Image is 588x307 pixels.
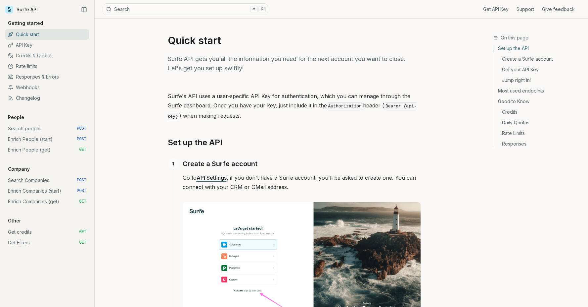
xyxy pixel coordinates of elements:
a: Set up the API [168,137,222,148]
kbd: ⌘ [250,6,257,13]
button: Collapse Sidebar [79,5,89,15]
kbd: K [258,6,266,13]
a: Search people POST [5,123,89,134]
a: Daily Quotas [494,117,583,128]
p: Surfe API gets you all the information you need for the next account you want to close. Let's get... [168,54,421,73]
a: Responses [494,139,583,147]
a: Rate Limits [494,128,583,139]
a: Quick start [5,29,89,40]
button: Search⌘K [103,3,268,15]
p: People [5,114,27,121]
a: Get Filters GET [5,237,89,248]
a: Credits [494,107,583,117]
a: Webhooks [5,82,89,93]
a: Set up the API [494,45,583,54]
a: Responses & Errors [5,72,89,82]
span: GET [79,229,86,235]
a: Jump right in! [494,75,583,86]
h3: On this page [493,34,583,41]
a: Search Companies POST [5,175,89,186]
p: Go to , if you don't have a Surfe account, you'll be asked to create one. You can connect with yo... [183,173,421,192]
span: GET [79,240,86,245]
h1: Quick start [168,34,421,46]
code: Authorization [327,102,363,110]
a: API Settings [197,174,227,181]
a: Create a Surfe account [494,54,583,64]
a: Enrich Companies (start) POST [5,186,89,196]
a: Give feedback [542,6,575,13]
a: Enrich People (get) GET [5,145,89,155]
span: GET [79,147,86,153]
a: Support [517,6,534,13]
a: Rate limits [5,61,89,72]
a: API Key [5,40,89,50]
a: Changelog [5,93,89,103]
a: Create a Surfe account [183,158,257,169]
p: Other [5,217,23,224]
span: GET [79,199,86,204]
span: POST [77,188,86,194]
p: Surfe's API uses a user-specific API Key for authentication, which you can manage through the Sur... [168,92,421,121]
p: Getting started [5,20,46,27]
a: Enrich Companies (get) GET [5,196,89,207]
a: Get credits GET [5,227,89,237]
a: Enrich People (start) POST [5,134,89,145]
a: Get API Key [483,6,509,13]
a: Credits & Quotas [5,50,89,61]
span: POST [77,178,86,183]
a: Most used endpoints [494,86,583,96]
span: POST [77,137,86,142]
a: Good to Know [494,96,583,107]
a: Get your API Key [494,64,583,75]
span: POST [77,126,86,131]
p: Company [5,166,32,172]
a: Surfe API [5,5,38,15]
